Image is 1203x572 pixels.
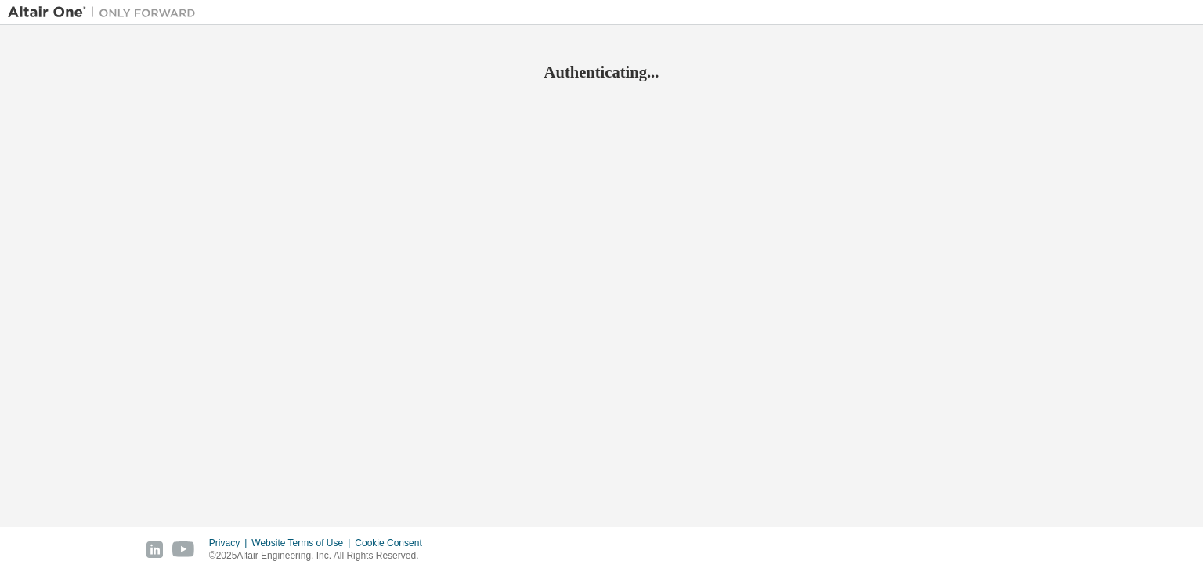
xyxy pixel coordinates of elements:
[8,5,204,20] img: Altair One
[251,537,355,549] div: Website Terms of Use
[146,541,163,558] img: linkedin.svg
[209,549,432,563] p: © 2025 Altair Engineering, Inc. All Rights Reserved.
[209,537,251,549] div: Privacy
[172,541,195,558] img: youtube.svg
[355,537,431,549] div: Cookie Consent
[8,62,1195,82] h2: Authenticating...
